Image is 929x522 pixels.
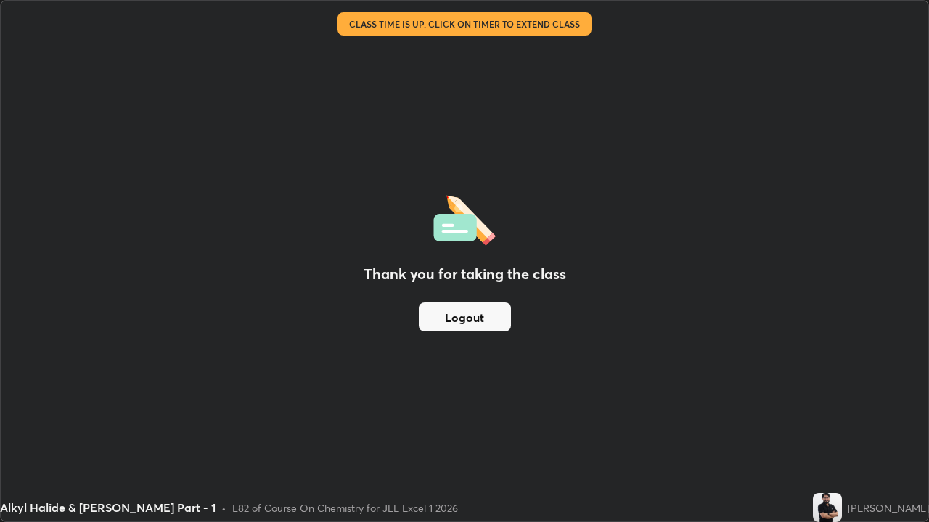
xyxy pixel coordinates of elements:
div: L82 of Course On Chemistry for JEE Excel 1 2026 [232,500,458,515]
div: • [221,500,226,515]
img: b34798ff5e6b4ad6bbf22d8cad6d1581.jpg [813,493,842,522]
img: offlineFeedback.1438e8b3.svg [433,191,496,246]
div: [PERSON_NAME] [848,500,929,515]
h2: Thank you for taking the class [364,263,566,285]
button: Logout [419,302,511,331]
